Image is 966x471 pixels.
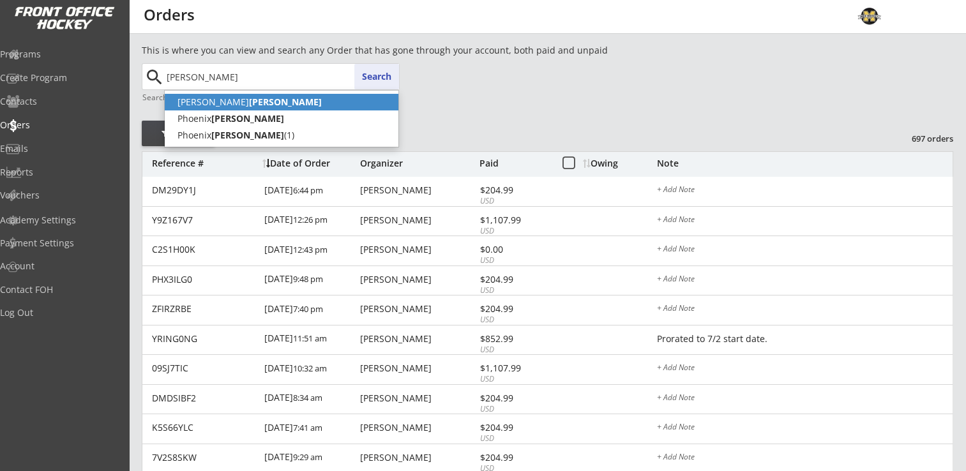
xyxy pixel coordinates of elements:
div: $1,107.99 [480,216,548,225]
div: 697 orders [887,133,953,144]
div: + Add Note [657,394,953,404]
div: + Add Note [657,245,953,255]
div: [DATE] [264,207,357,235]
div: Filter [142,128,215,140]
div: + Add Note [657,275,953,285]
p: Phoenix (1) [165,127,398,144]
font: 12:26 pm [293,214,328,225]
div: [PERSON_NAME] [360,334,476,343]
div: DMDSIBF2 [152,394,257,403]
div: [DATE] [264,325,357,354]
font: 6:44 pm [293,184,323,196]
div: K5S66YLC [152,423,257,432]
div: [DATE] [264,177,357,206]
div: [PERSON_NAME] [360,453,476,462]
div: $0.00 [480,245,548,254]
div: + Add Note [657,364,953,374]
button: Search [354,64,399,89]
div: Owing [583,159,656,168]
div: $204.99 [480,275,548,284]
font: 7:41 am [293,422,322,433]
strong: [PERSON_NAME] [249,96,322,108]
div: $204.99 [480,186,548,195]
div: USD [480,374,548,385]
strong: [PERSON_NAME] [211,129,284,141]
div: $204.99 [480,423,548,432]
div: USD [480,196,548,207]
div: + Add Note [657,453,953,463]
div: USD [480,404,548,415]
p: Phoenix [165,110,398,127]
div: 7V2S8SKW [152,453,257,462]
div: $1,107.99 [480,364,548,373]
div: ZFIRZRBE [152,304,257,313]
div: [DATE] [264,266,357,295]
div: USD [480,433,548,444]
font: 12:43 pm [293,244,328,255]
div: Prorated to 7/2 start date. [657,334,953,345]
div: 09SJ7TIC [152,364,257,373]
font: 7:40 pm [293,303,323,315]
div: $204.99 [480,453,548,462]
div: C2S1H00K [152,245,257,254]
font: 9:29 am [293,451,322,463]
div: [PERSON_NAME] [360,186,476,195]
div: Y9Z167V7 [152,216,257,225]
div: YRING0NG [152,334,257,343]
div: Date of Order [262,159,357,168]
div: USD [480,345,548,355]
font: 11:51 am [293,333,327,344]
div: Organizer [360,159,476,168]
div: Paid [479,159,548,168]
div: $852.99 [480,334,548,343]
div: DM29DY1J [152,186,257,195]
div: + Add Note [657,423,953,433]
div: + Add Note [657,216,953,226]
font: 10:32 am [293,363,327,374]
div: [PERSON_NAME] [360,423,476,432]
div: [PERSON_NAME] [360,304,476,313]
div: + Add Note [657,186,953,196]
div: USD [480,315,548,325]
div: PHX3ILG0 [152,275,257,284]
div: [PERSON_NAME] [360,394,476,403]
div: [DATE] [264,414,357,443]
div: [PERSON_NAME] [360,275,476,284]
div: USD [480,226,548,237]
div: $204.99 [480,394,548,403]
div: Reference # [152,159,256,168]
div: + Add Note [657,304,953,315]
div: [DATE] [264,385,357,414]
strong: [PERSON_NAME] [211,112,284,124]
font: 8:34 am [293,392,322,403]
font: 9:48 pm [293,273,323,285]
input: Start typing name... [164,64,399,89]
button: search [144,67,165,87]
div: [PERSON_NAME] [360,216,476,225]
div: $204.99 [480,304,548,313]
div: [PERSON_NAME] [360,245,476,254]
div: [DATE] [264,236,357,265]
div: USD [480,255,548,266]
p: [PERSON_NAME] [165,94,398,110]
div: This is where you can view and search any Order that has gone through your account, both paid and... [142,44,681,57]
div: [DATE] [264,295,357,324]
div: USD [480,285,548,296]
div: Note [657,159,953,168]
div: [PERSON_NAME] [360,364,476,373]
div: Search by [142,93,179,101]
div: [DATE] [264,355,357,384]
